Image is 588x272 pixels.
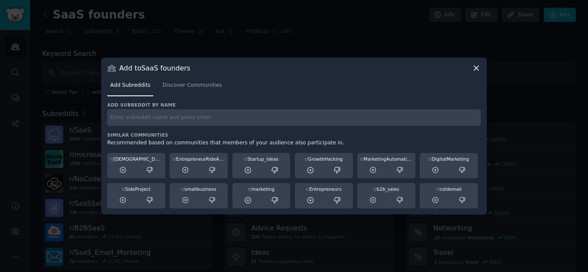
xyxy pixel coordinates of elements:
[107,109,481,126] input: Enter subreddit name and press enter
[360,186,412,192] div: b2b_sales
[373,186,377,192] span: r/
[298,186,350,192] div: Entrepreneurs
[235,186,288,192] div: marketing
[423,156,475,162] div: DigitalMarketing
[107,139,481,147] div: Recommended based on communities that members of your audience also participate in.
[360,156,412,162] div: MarketingAutomation
[107,79,153,96] a: Add Subreddits
[306,186,309,192] span: r/
[173,156,176,162] span: r/
[162,82,222,89] span: Discover Communities
[360,156,364,162] span: r/
[110,82,150,89] span: Add Subreddits
[173,186,225,192] div: smallbusiness
[298,156,350,162] div: GrowthHacking
[119,64,190,73] h3: Add to SaaS founders
[244,156,248,162] span: r/
[107,132,481,138] h3: Similar Communities
[110,156,114,162] span: r/
[110,186,162,192] div: SideProject
[122,186,125,192] span: r/
[436,186,439,192] span: r/
[305,156,308,162] span: r/
[423,186,475,192] div: coldemail
[173,156,225,162] div: EntrepreneurRideAlong
[429,156,432,162] span: r/
[107,102,481,108] h3: Add subreddit by name
[110,156,162,162] div: [DEMOGRAPHIC_DATA]
[181,186,185,192] span: r/
[235,156,288,162] div: Startup_Ideas
[248,186,251,192] span: r/
[159,79,225,96] a: Discover Communities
